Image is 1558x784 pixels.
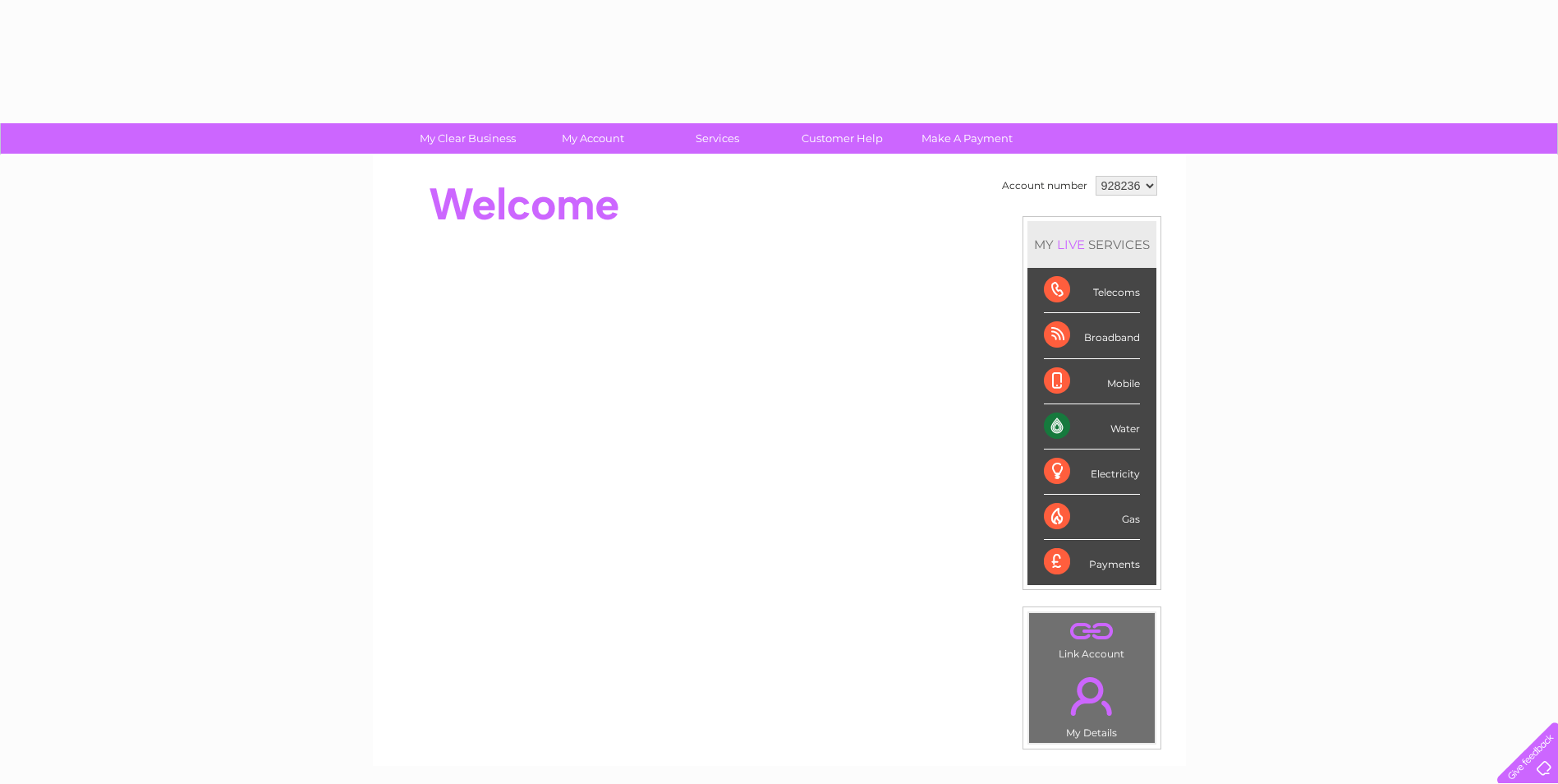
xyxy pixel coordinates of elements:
div: Payments [1044,540,1140,584]
td: Link Account [1028,612,1156,664]
a: Make A Payment [899,123,1035,154]
div: Mobile [1044,359,1140,404]
div: LIVE [1054,237,1088,252]
div: Broadband [1044,313,1140,358]
a: . [1033,617,1151,646]
a: My Account [525,123,660,154]
div: Gas [1044,495,1140,540]
div: Electricity [1044,450,1140,495]
a: . [1033,667,1151,725]
a: My Clear Business [400,123,535,154]
a: Services [650,123,785,154]
td: My Details [1028,663,1156,744]
a: Customer Help [774,123,910,154]
div: Water [1044,404,1140,450]
td: Account number [998,172,1092,200]
div: MY SERVICES [1027,221,1156,268]
div: Telecoms [1044,268,1140,313]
